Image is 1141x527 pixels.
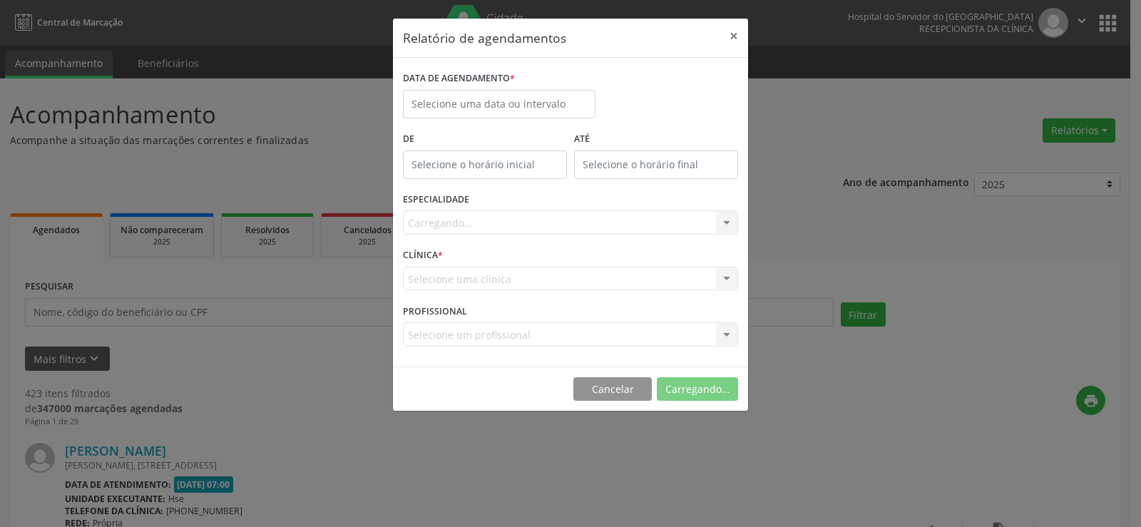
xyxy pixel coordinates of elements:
[403,245,443,267] label: CLÍNICA
[403,189,469,211] label: ESPECIALIDADE
[403,300,467,322] label: PROFISSIONAL
[574,128,738,150] label: ATÉ
[573,377,652,401] button: Cancelar
[720,19,748,53] button: Close
[403,150,567,179] input: Selecione o horário inicial
[574,150,738,179] input: Selecione o horário final
[403,128,567,150] label: De
[657,377,738,401] button: Carregando...
[403,29,566,47] h5: Relatório de agendamentos
[403,90,595,118] input: Selecione uma data ou intervalo
[403,68,515,90] label: DATA DE AGENDAMENTO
